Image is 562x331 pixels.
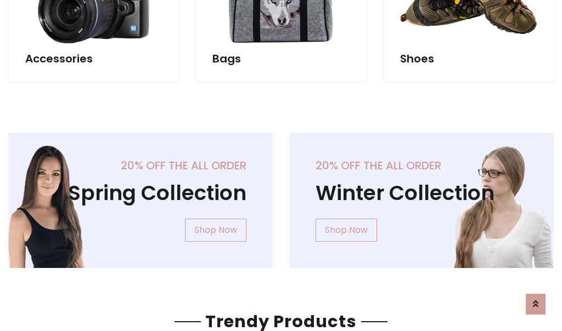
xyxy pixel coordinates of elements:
[316,159,527,172] h5: 20% off the all order
[35,181,246,206] h1: Spring Collection
[212,52,349,65] h5: Bags
[185,219,246,242] a: Shop Now
[35,159,246,172] h5: 20% off the all order
[400,52,537,65] h5: Shoes
[25,52,162,65] h5: Accessories
[316,219,377,242] a: Shop Now
[316,181,527,206] h1: Winter Collection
